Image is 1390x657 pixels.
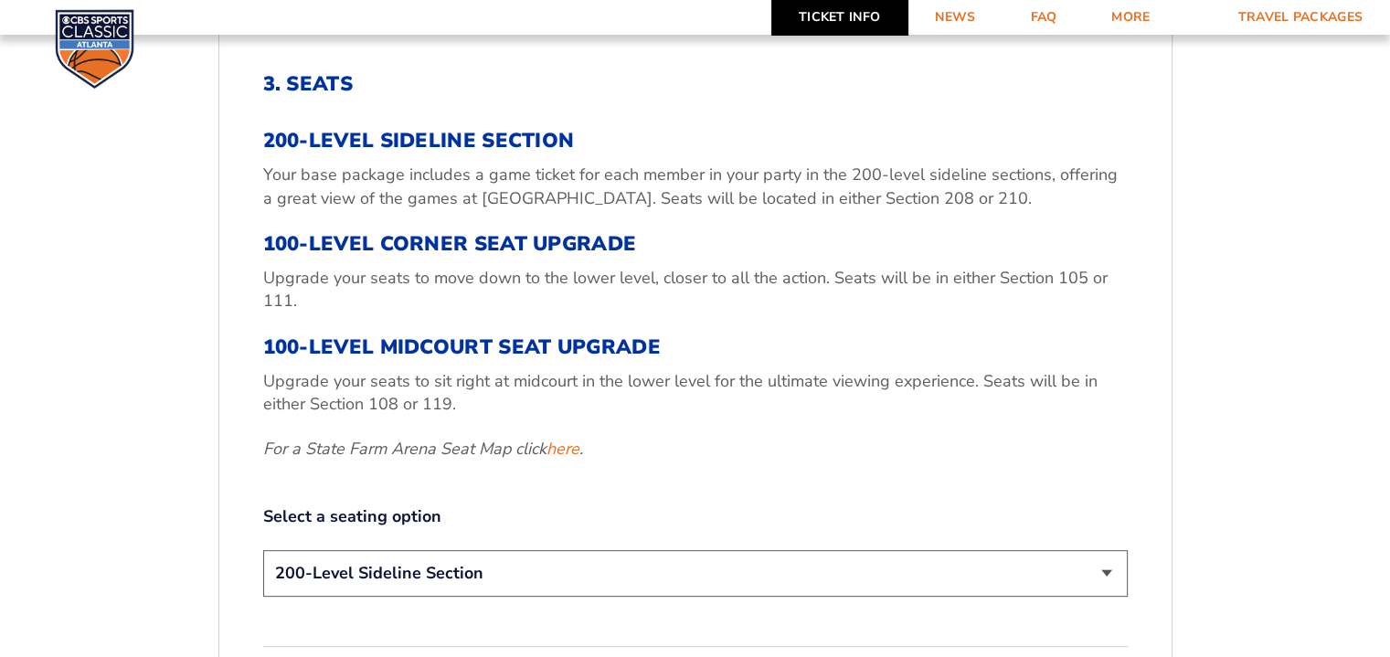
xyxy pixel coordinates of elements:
h2: 3. Seats [263,72,1128,96]
label: Select a seating option [263,505,1128,528]
em: For a State Farm Arena Seat Map click . [263,438,583,460]
h3: 100-Level Corner Seat Upgrade [263,232,1128,256]
a: here [546,438,579,461]
p: Your base package includes a game ticket for each member in your party in the 200-level sideline ... [263,164,1128,209]
p: Upgrade your seats to move down to the lower level, closer to all the action. Seats will be in ei... [263,267,1128,313]
p: Upgrade your seats to sit right at midcourt in the lower level for the ultimate viewing experienc... [263,370,1128,416]
h3: 200-Level Sideline Section [263,129,1128,153]
img: CBS Sports Classic [55,9,134,89]
h3: 100-Level Midcourt Seat Upgrade [263,335,1128,359]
